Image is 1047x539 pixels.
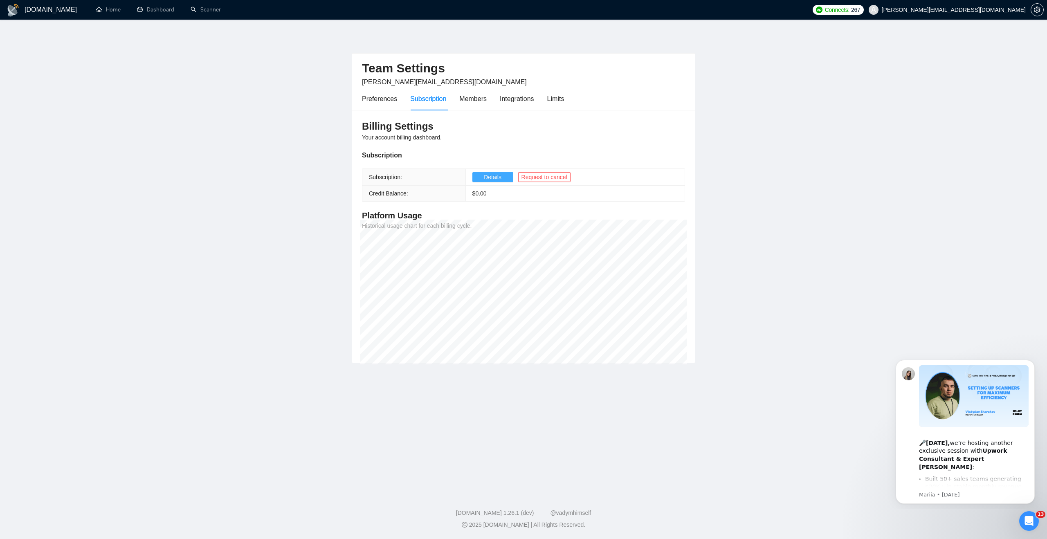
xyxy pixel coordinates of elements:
[472,190,487,197] span: $ 0.00
[362,150,685,160] div: Subscription
[816,7,822,13] img: upwork-logo.png
[362,120,685,133] h3: Billing Settings
[362,60,685,77] h2: Team Settings
[1031,7,1044,13] a: setting
[883,353,1047,509] iframe: Intercom notifications message
[7,4,20,17] img: logo
[1036,511,1045,518] span: 13
[472,172,513,182] button: Details
[500,94,534,104] div: Integrations
[825,5,849,14] span: Connects:
[137,6,174,13] a: dashboardDashboard
[191,6,221,13] a: searchScanner
[96,6,121,13] a: homeHome
[484,173,501,182] span: Details
[362,79,527,85] span: [PERSON_NAME][EMAIL_ADDRESS][DOMAIN_NAME]
[521,173,567,182] span: Request to cancel
[362,134,442,141] span: Your account billing dashboard.
[459,94,487,104] div: Members
[1031,7,1043,13] span: setting
[362,94,397,104] div: Preferences
[851,5,860,14] span: 267
[7,521,1040,529] div: 2025 [DOMAIN_NAME] | All Rights Reserved.
[362,210,685,221] h4: Platform Usage
[871,7,876,13] span: user
[369,174,402,180] span: Subscription:
[369,190,408,197] span: Credit Balance:
[518,172,571,182] button: Request to cancel
[550,510,591,516] a: @vadymhimself
[547,94,564,104] div: Limits
[462,522,467,528] span: copyright
[410,94,446,104] div: Subscription
[456,510,534,516] a: [DOMAIN_NAME] 1.26.1 (dev)
[1031,3,1044,16] button: setting
[1019,511,1039,531] iframe: Intercom live chat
